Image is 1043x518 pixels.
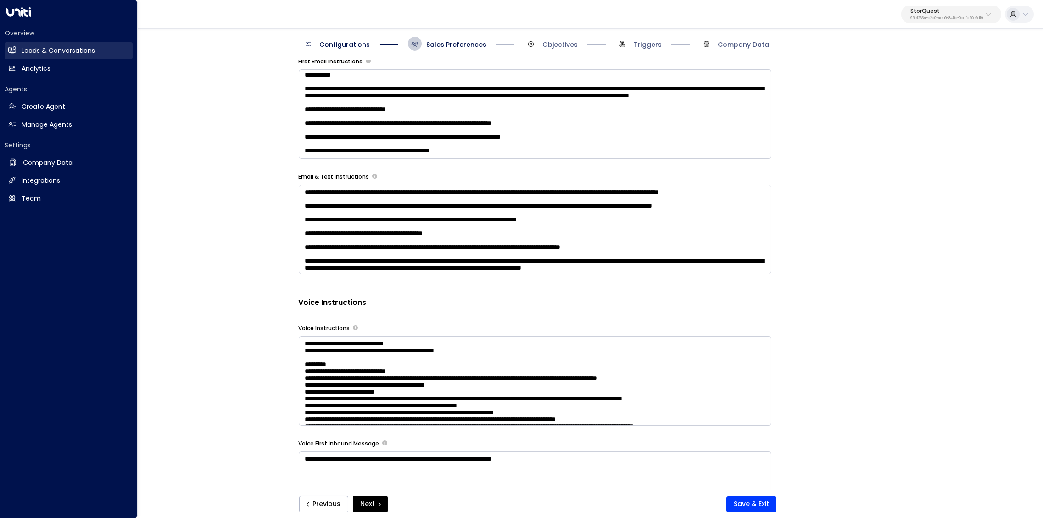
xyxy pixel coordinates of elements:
[22,64,50,73] h2: Analytics
[5,154,133,171] a: Company Data
[542,40,578,49] span: Objectives
[22,194,41,203] h2: Team
[320,40,370,49] span: Configurations
[372,174,377,179] button: Provide any specific instructions you want the agent to follow only when responding to leads via ...
[5,98,133,115] a: Create Agent
[299,324,350,332] label: Voice Instructions
[718,40,770,49] span: Company Data
[5,141,133,150] h2: Settings
[299,496,348,512] button: Previous
[5,42,133,59] a: Leads & Conversations
[22,120,72,129] h2: Manage Agents
[901,6,1001,23] button: StorQuest95e12634-a2b0-4ea9-845a-0bcfa50e2d19
[299,439,379,448] label: Voice First Inbound Message
[382,440,387,445] button: The opening message when answering incoming calls. Use placeholders: [Lead Name], [Copilot Name],...
[910,17,983,20] p: 95e12634-a2b0-4ea9-845a-0bcfa50e2d19
[634,40,662,49] span: Triggers
[5,60,133,77] a: Analytics
[426,40,486,49] span: Sales Preferences
[299,57,363,66] label: First Email Instructions
[299,173,369,181] label: Email & Text Instructions
[353,325,358,330] button: Provide specific instructions for phone conversations, such as tone, pacing, information to empha...
[5,172,133,189] a: Integrations
[22,176,60,186] h2: Integrations
[22,46,95,56] h2: Leads & Conversations
[5,28,133,38] h2: Overview
[299,297,771,310] h3: Voice Instructions
[366,58,371,63] button: Specify instructions for the agent's first email only, such as introductory content, special offe...
[5,190,133,207] a: Team
[5,84,133,94] h2: Agents
[910,8,983,14] p: StorQuest
[726,496,776,512] button: Save & Exit
[353,496,388,512] button: Next
[23,158,73,168] h2: Company Data
[5,116,133,133] a: Manage Agents
[22,102,65,112] h2: Create Agent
